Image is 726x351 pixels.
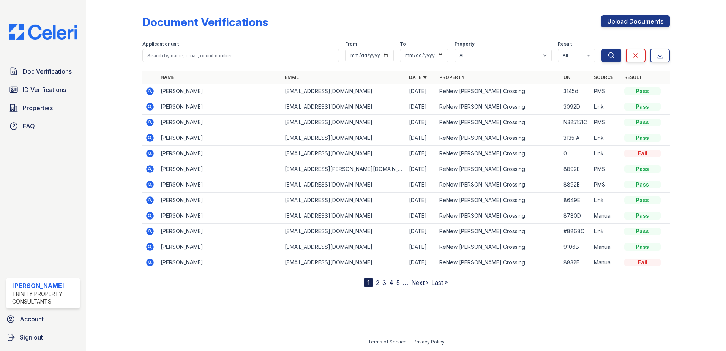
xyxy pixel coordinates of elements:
td: 3145d [560,84,591,99]
td: [PERSON_NAME] [158,84,282,99]
td: Link [591,193,621,208]
td: ReNew [PERSON_NAME] Crossing [436,208,560,224]
div: Pass [624,165,661,173]
a: 2 [376,279,379,286]
td: [EMAIL_ADDRESS][DOMAIN_NAME] [282,239,406,255]
a: Date ▼ [409,74,427,80]
td: [PERSON_NAME] [158,193,282,208]
td: [DATE] [406,130,436,146]
a: Unit [563,74,575,80]
td: [EMAIL_ADDRESS][DOMAIN_NAME] [282,208,406,224]
td: PMS [591,84,621,99]
td: Link [591,130,621,146]
td: Manual [591,239,621,255]
td: [DATE] [406,115,436,130]
a: ID Verifications [6,82,80,97]
td: [EMAIL_ADDRESS][DOMAIN_NAME] [282,224,406,239]
div: [PERSON_NAME] [12,281,77,290]
a: Next › [411,279,428,286]
td: PMS [591,161,621,177]
span: ID Verifications [23,85,66,94]
td: 0 [560,146,591,161]
td: [DATE] [406,224,436,239]
td: N325151C [560,115,591,130]
span: … [403,278,408,287]
td: 8892E [560,161,591,177]
td: [DATE] [406,99,436,115]
a: Properties [6,100,80,115]
img: CE_Logo_Blue-a8612792a0a2168367f1c8372b55b34899dd931a85d93a1a3d3e32e68fde9ad4.png [3,24,83,40]
a: FAQ [6,119,80,134]
input: Search by name, email, or unit number [142,49,339,62]
td: ReNew [PERSON_NAME] Crossing [436,177,560,193]
a: Doc Verifications [6,64,80,79]
td: Manual [591,208,621,224]
button: Sign out [3,330,83,345]
span: Doc Verifications [23,67,72,76]
div: Document Verifications [142,15,268,29]
div: Fail [624,259,661,266]
td: [DATE] [406,161,436,177]
div: Pass [624,134,661,142]
div: Pass [624,119,661,126]
td: [PERSON_NAME] [158,255,282,270]
td: [PERSON_NAME] [158,99,282,115]
td: [EMAIL_ADDRESS][PERSON_NAME][DOMAIN_NAME] [282,161,406,177]
td: [PERSON_NAME] [158,130,282,146]
td: [PERSON_NAME] [158,115,282,130]
td: [PERSON_NAME] [158,239,282,255]
div: | [409,339,411,345]
td: [EMAIL_ADDRESS][DOMAIN_NAME] [282,84,406,99]
td: [DATE] [406,177,436,193]
td: [EMAIL_ADDRESS][DOMAIN_NAME] [282,177,406,193]
label: From [345,41,357,47]
td: 3092D [560,99,591,115]
td: Link [591,99,621,115]
span: Account [20,315,44,324]
span: Properties [23,103,53,112]
td: Manual [591,255,621,270]
div: Trinity Property Consultants [12,290,77,305]
td: ReNew [PERSON_NAME] Crossing [436,84,560,99]
a: Name [161,74,174,80]
td: 8649E [560,193,591,208]
label: Result [558,41,572,47]
td: [DATE] [406,255,436,270]
span: Sign out [20,333,43,342]
td: Link [591,146,621,161]
td: [EMAIL_ADDRESS][DOMAIN_NAME] [282,99,406,115]
a: 4 [389,279,393,286]
td: ReNew [PERSON_NAME] Crossing [436,99,560,115]
td: [DATE] [406,146,436,161]
a: Property [439,74,465,80]
td: 3135 A [560,130,591,146]
td: [PERSON_NAME] [158,208,282,224]
a: Terms of Service [368,339,407,345]
div: Pass [624,196,661,204]
td: PMS [591,177,621,193]
td: ReNew [PERSON_NAME] Crossing [436,146,560,161]
td: #8868C [560,224,591,239]
td: [EMAIL_ADDRESS][DOMAIN_NAME] [282,193,406,208]
td: ReNew [PERSON_NAME] Crossing [436,130,560,146]
td: ReNew [PERSON_NAME] Crossing [436,115,560,130]
a: Result [624,74,642,80]
a: Upload Documents [601,15,670,27]
a: Privacy Policy [414,339,445,345]
td: ReNew [PERSON_NAME] Crossing [436,255,560,270]
td: PMS [591,115,621,130]
td: [PERSON_NAME] [158,224,282,239]
td: ReNew [PERSON_NAME] Crossing [436,239,560,255]
a: 5 [396,279,400,286]
td: [PERSON_NAME] [158,146,282,161]
td: [EMAIL_ADDRESS][DOMAIN_NAME] [282,130,406,146]
div: Pass [624,87,661,95]
td: 8892E [560,177,591,193]
td: 8832F [560,255,591,270]
a: Email [285,74,299,80]
td: [PERSON_NAME] [158,161,282,177]
a: Last » [431,279,448,286]
div: Pass [624,212,661,220]
div: Pass [624,181,661,188]
td: [DATE] [406,193,436,208]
